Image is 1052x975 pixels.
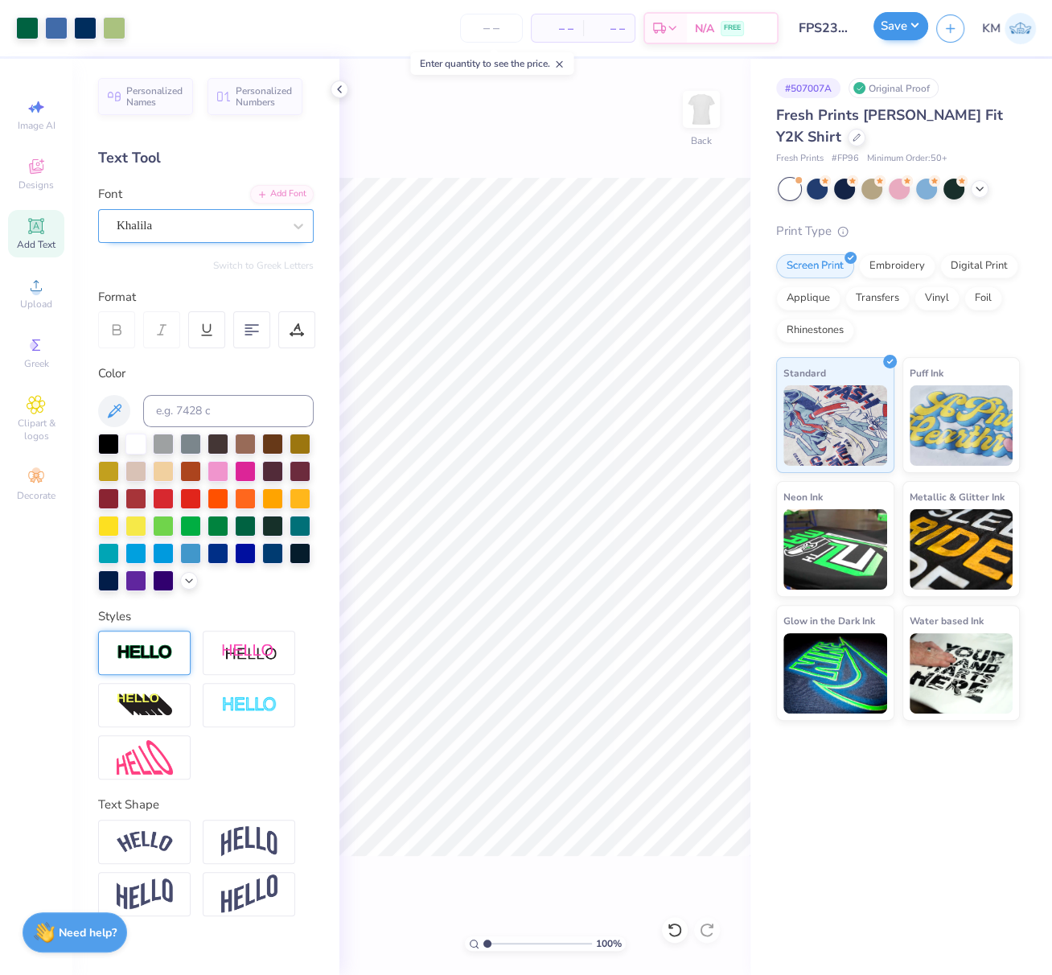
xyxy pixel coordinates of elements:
[776,222,1020,241] div: Print Type
[776,152,824,166] span: Fresh Prints
[859,254,935,278] div: Embroidery
[783,509,887,590] img: Neon Ink
[849,78,939,98] div: Original Proof
[783,385,887,466] img: Standard
[117,831,173,853] img: Arc
[695,20,714,37] span: N/A
[460,14,523,43] input: – –
[221,696,277,714] img: Negative Space
[776,254,854,278] div: Screen Print
[964,286,1002,311] div: Foil
[126,85,183,108] span: Personalized Names
[24,357,49,370] span: Greek
[910,488,1005,505] span: Metallic & Glitter Ink
[98,796,314,814] div: Text Shape
[910,364,943,381] span: Puff Ink
[691,134,712,148] div: Back
[982,13,1036,44] a: KM
[117,740,173,775] img: Free Distort
[910,509,1013,590] img: Metallic & Glitter Ink
[910,633,1013,714] img: Water based Ink
[236,85,293,108] span: Personalized Numbers
[724,23,741,34] span: FREE
[940,254,1018,278] div: Digital Print
[221,643,277,663] img: Shadow
[17,489,55,502] span: Decorate
[776,319,854,343] div: Rhinestones
[783,633,887,714] img: Glow in the Dark Ink
[117,644,173,662] img: Stroke
[18,179,54,191] span: Designs
[8,417,64,442] span: Clipart & logos
[221,826,277,857] img: Arch
[117,693,173,718] img: 3d Illusion
[832,152,859,166] span: # FP96
[867,152,947,166] span: Minimum Order: 50 +
[776,286,840,311] div: Applique
[783,364,826,381] span: Standard
[845,286,910,311] div: Transfers
[982,19,1001,38] span: KM
[910,612,984,629] span: Water based Ink
[596,936,622,951] span: 100 %
[98,185,122,204] label: Font
[213,259,314,272] button: Switch to Greek Letters
[787,12,865,44] input: Untitled Design
[143,395,314,427] input: e.g. 7428 c
[776,105,1003,146] span: Fresh Prints [PERSON_NAME] Fit Y2K Shirt
[59,925,117,940] strong: Need help?
[20,298,52,311] span: Upload
[17,238,55,251] span: Add Text
[914,286,960,311] div: Vinyl
[250,185,314,204] div: Add Font
[873,12,928,40] button: Save
[98,364,314,383] div: Color
[221,874,277,914] img: Rise
[776,78,840,98] div: # 507007A
[685,93,717,125] img: Back
[98,288,315,306] div: Format
[117,878,173,910] img: Flag
[593,20,625,37] span: – –
[98,607,314,626] div: Styles
[910,385,1013,466] img: Puff Ink
[541,20,573,37] span: – –
[783,488,823,505] span: Neon Ink
[783,612,875,629] span: Glow in the Dark Ink
[410,52,573,75] div: Enter quantity to see the price.
[98,147,314,169] div: Text Tool
[1005,13,1036,44] img: Katrina Mae Mijares
[18,119,55,132] span: Image AI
